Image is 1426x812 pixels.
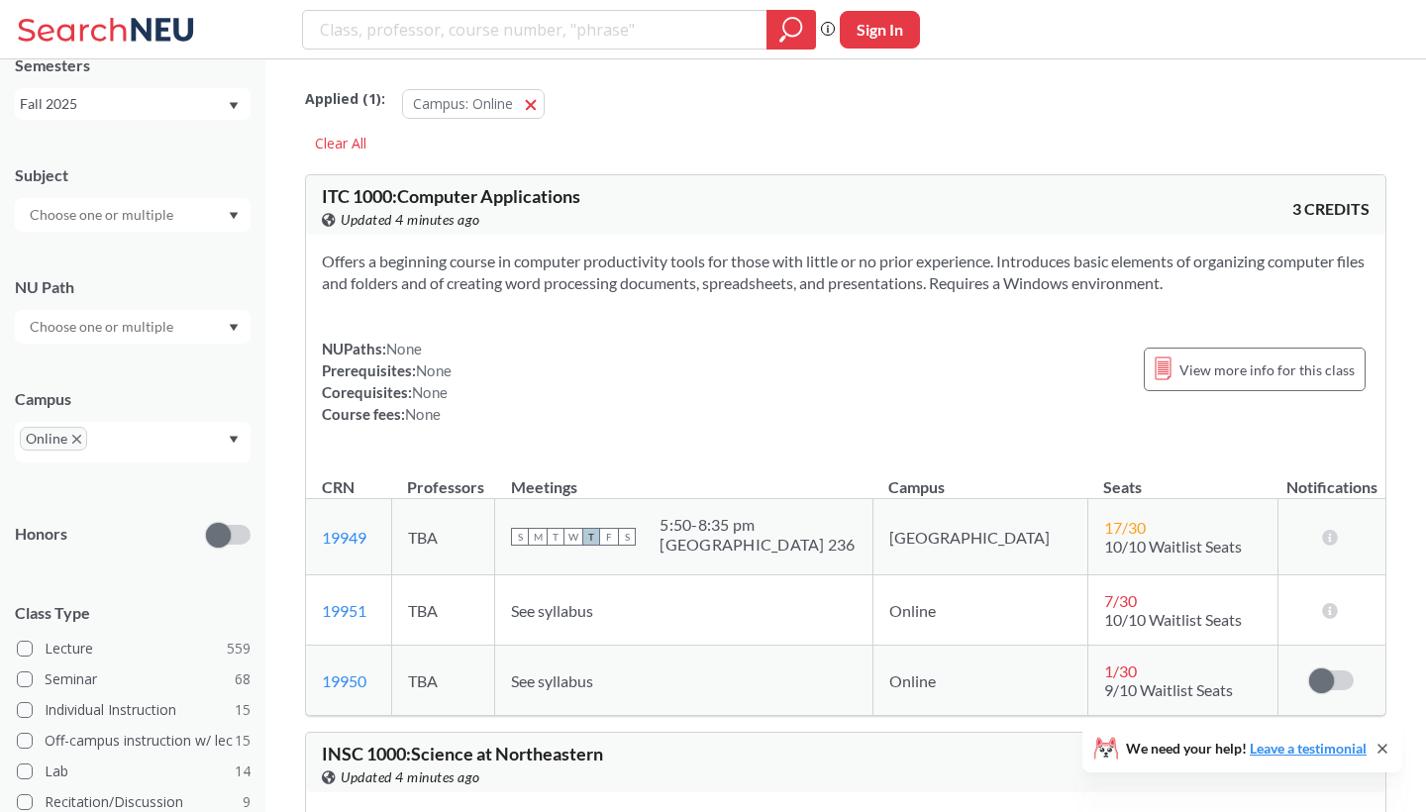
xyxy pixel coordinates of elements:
[235,730,251,752] span: 15
[15,422,251,462] div: OnlineX to remove pillDropdown arrow
[872,457,1087,499] th: Campus
[840,11,920,49] button: Sign In
[322,251,1370,294] section: Offers a beginning course in computer productivity tools for those with little or no prior experi...
[15,310,251,344] div: Dropdown arrow
[391,646,495,716] td: TBA
[72,435,81,444] svg: X to remove pill
[227,638,251,660] span: 559
[322,476,355,498] div: CRN
[1292,198,1370,220] span: 3 CREDITS
[405,405,441,423] span: None
[229,324,239,332] svg: Dropdown arrow
[872,646,1087,716] td: Online
[1104,537,1242,556] span: 10/10 Waitlist Seats
[17,697,251,723] label: Individual Instruction
[391,457,495,499] th: Professors
[15,388,251,410] div: Campus
[1126,742,1367,756] span: We need your help!
[618,528,636,546] span: S
[511,528,529,546] span: S
[402,89,545,119] button: Campus: Online
[322,671,366,690] a: 19950
[17,728,251,754] label: Off-campus instruction w/ lec
[318,13,753,47] input: Class, professor, course number, "phrase"
[229,102,239,110] svg: Dropdown arrow
[1104,680,1233,699] span: 9/10 Waitlist Seats
[582,528,600,546] span: T
[412,383,448,401] span: None
[1250,740,1367,757] a: Leave a testimonial
[511,671,593,690] span: See syllabus
[391,499,495,575] td: TBA
[322,528,366,547] a: 19949
[305,129,376,158] div: Clear All
[15,54,251,76] div: Semesters
[229,212,239,220] svg: Dropdown arrow
[600,528,618,546] span: F
[416,361,452,379] span: None
[235,668,251,690] span: 68
[529,528,547,546] span: M
[766,10,816,50] div: magnifying glass
[341,209,480,231] span: Updated 4 minutes ago
[15,602,251,624] span: Class Type
[1104,661,1137,680] span: 1 / 30
[322,338,452,425] div: NUPaths: Prerequisites: Corequisites: Course fees:
[322,185,580,207] span: ITC 1000 : Computer Applications
[872,575,1087,646] td: Online
[341,766,480,788] span: Updated 4 minutes ago
[20,315,186,339] input: Choose one or multiple
[779,16,803,44] svg: magnifying glass
[20,427,87,451] span: OnlineX to remove pill
[305,88,385,110] span: Applied ( 1 ):
[564,528,582,546] span: W
[235,699,251,721] span: 15
[15,88,251,120] div: Fall 2025Dropdown arrow
[15,523,67,546] p: Honors
[15,276,251,298] div: NU Path
[547,528,564,546] span: T
[1104,518,1146,537] span: 17 / 30
[20,203,186,227] input: Choose one or multiple
[17,666,251,692] label: Seminar
[322,743,603,764] span: INSC 1000 : Science at Northeastern
[660,535,855,555] div: [GEOGRAPHIC_DATA] 236
[17,759,251,784] label: Lab
[15,164,251,186] div: Subject
[413,94,513,113] span: Campus: Online
[495,457,873,499] th: Meetings
[15,198,251,232] div: Dropdown arrow
[235,761,251,782] span: 14
[322,601,366,620] a: 19951
[511,601,593,620] span: See syllabus
[1179,357,1355,382] span: View more info for this class
[1104,610,1242,629] span: 10/10 Waitlist Seats
[1087,457,1277,499] th: Seats
[391,575,495,646] td: TBA
[1104,591,1137,610] span: 7 / 30
[386,340,422,357] span: None
[229,436,239,444] svg: Dropdown arrow
[872,499,1087,575] td: [GEOGRAPHIC_DATA]
[1277,457,1385,499] th: Notifications
[20,93,227,115] div: Fall 2025
[660,515,855,535] div: 5:50 - 8:35 pm
[17,636,251,661] label: Lecture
